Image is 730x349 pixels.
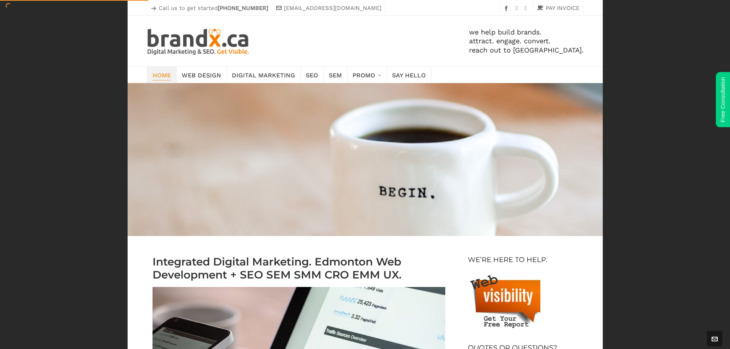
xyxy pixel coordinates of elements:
img: We're here to help you succeed. Get started! [468,272,548,328]
a: instagram [516,5,520,11]
strong: [PHONE_NUMBER] [218,5,268,11]
span: Promo [353,69,375,80]
div: we help build brands. attract. engage. convert. reach out to [GEOGRAPHIC_DATA]. [250,16,583,66]
a: Home [147,67,177,83]
a: facebook [504,5,511,11]
a: [EMAIL_ADDRESS][DOMAIN_NAME] [276,3,381,13]
a: Digital Marketing [226,67,301,83]
a: Say Hello [387,67,431,83]
span: SEM [329,69,342,80]
img: Edmonton SEO. SEM. Web Design. Print. Brandx Digital Marketing & SEO [147,27,251,55]
p: Call us to get started [151,3,268,13]
a: Promo [347,67,387,83]
h1: Integrated Digital Marketing. Edmonton Web Development + SEO SEM SMM CRO EMM UX. [153,255,445,281]
a: Web Design [176,67,227,83]
span: SEO [306,69,318,80]
span: Home [153,69,171,80]
a: PAY INVOICE [537,3,579,13]
a: SEM [323,67,348,83]
span: Digital Marketing [232,69,295,80]
h4: We’re Here To Help. [468,255,547,264]
a: twitter [525,5,529,11]
span: Web Design [182,69,221,80]
span: Say Hello [392,69,426,80]
a: SEO [300,67,324,83]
